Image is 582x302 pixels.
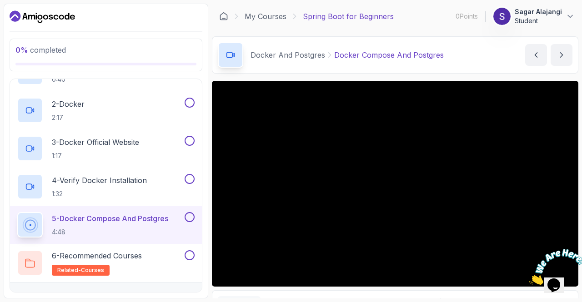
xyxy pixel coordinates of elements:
p: 2:17 [52,113,85,122]
p: 2 - Docker [52,99,85,109]
p: 4 - Verify Docker Installation [52,175,147,186]
a: Dashboard [10,10,75,24]
a: Dashboard [219,12,228,21]
button: 2-Docker2:17 [17,98,195,123]
span: related-courses [57,267,104,274]
p: Docker And Postgres [251,50,325,60]
button: user profile imageSagar AlajangiStudent [493,7,575,25]
button: 6-Recommended Coursesrelated-courses [17,250,195,276]
p: 0 Points [456,12,478,21]
img: Chat attention grabber [4,4,60,40]
p: Sagar Alajangi [515,7,562,16]
img: user profile image [493,8,511,25]
iframe: 5 - Docker Compose and Postgres [212,81,578,287]
button: 5-Docker Compose And Postgres4:48 [17,212,195,238]
p: 1:32 [52,189,147,198]
button: 4-Verify Docker Installation1:32 [17,174,195,199]
p: 1:17 [52,151,139,160]
p: 0:40 [52,75,75,84]
p: Student [515,16,562,25]
span: 0 % [15,45,28,54]
p: 6 - Recommended Courses [52,250,142,261]
p: 4:48 [52,228,168,237]
button: 3-Docker Official Website1:17 [17,136,195,161]
button: previous content [525,44,547,66]
span: completed [15,45,66,54]
p: 3 - Docker Official Website [52,137,139,148]
a: My Courses [245,11,286,22]
p: 5 - Docker Compose And Postgres [52,213,168,224]
p: Spring Boot for Beginners [303,11,394,22]
button: next content [551,44,572,66]
p: Docker Compose And Postgres [334,50,444,60]
iframe: chat widget [526,245,582,288]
